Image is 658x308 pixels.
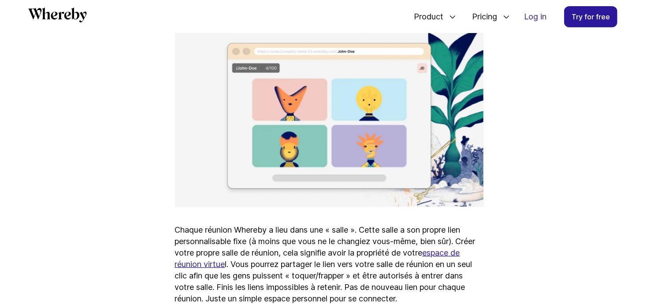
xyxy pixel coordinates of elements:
[28,7,87,22] svg: Whereby
[405,2,446,31] span: Product
[175,224,483,304] p: Chaque réunion Whereby a lieu dans une « salle ». Cette salle a son propre lien personnalisable f...
[463,2,499,31] span: Pricing
[564,6,617,27] a: Try for free
[517,7,554,27] a: Log in
[28,7,87,26] a: Whereby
